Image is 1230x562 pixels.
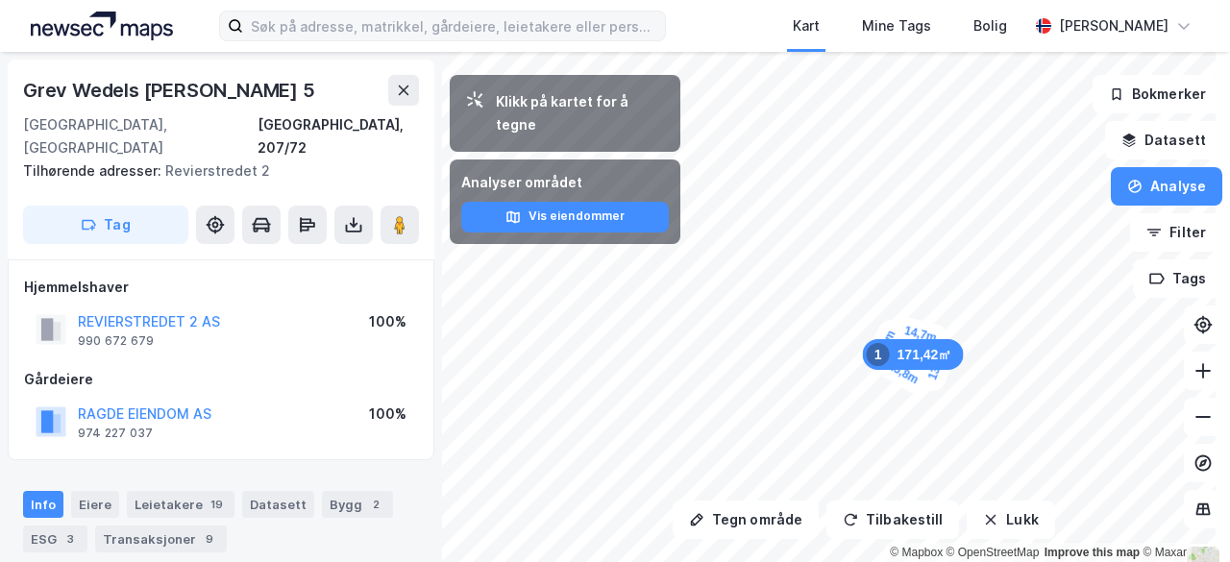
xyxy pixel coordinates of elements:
[366,495,385,514] div: 2
[23,75,319,106] div: Grev Wedels [PERSON_NAME] 5
[890,314,950,354] div: Map marker
[243,12,665,40] input: Søk på adresse, matrikkel, gårdeiere, leietakere eller personer
[71,491,119,518] div: Eiere
[23,491,63,518] div: Info
[23,159,404,183] div: Revierstredet 2
[1105,121,1222,159] button: Datasett
[78,426,153,441] div: 974 227 037
[496,90,665,136] div: Klikk på kartet for å tegne
[461,202,669,232] button: Vis eiendommer
[23,162,165,179] span: Tilhørende adresser:
[207,495,227,514] div: 19
[863,339,964,370] div: Map marker
[258,113,419,159] div: [GEOGRAPHIC_DATA], 207/72
[890,546,943,559] a: Mapbox
[1130,213,1222,252] button: Filter
[78,333,154,349] div: 990 672 679
[793,14,820,37] div: Kart
[369,310,406,333] div: 100%
[947,546,1040,559] a: OpenStreetMap
[31,12,173,40] img: logo.a4113a55bc3d86da70a041830d287a7e.svg
[127,491,234,518] div: Leietakere
[1134,470,1230,562] iframe: Chat Widget
[1133,259,1222,298] button: Tags
[24,276,418,299] div: Hjemmelshaver
[369,403,406,426] div: 100%
[322,491,393,518] div: Bygg
[1059,14,1168,37] div: [PERSON_NAME]
[200,529,219,549] div: 9
[862,14,931,37] div: Mine Tags
[673,501,819,539] button: Tegn område
[23,206,188,244] button: Tag
[24,368,418,391] div: Gårdeiere
[1045,546,1140,559] a: Improve this map
[873,348,934,399] div: Map marker
[61,529,80,549] div: 3
[1093,75,1222,113] button: Bokmerker
[242,491,314,518] div: Datasett
[967,501,1054,539] button: Lukk
[867,343,890,366] div: 1
[826,501,959,539] button: Tilbakestill
[23,113,258,159] div: [GEOGRAPHIC_DATA], [GEOGRAPHIC_DATA]
[973,14,1007,37] div: Bolig
[1111,167,1222,206] button: Analyse
[461,171,669,194] div: Analyser området
[23,525,87,552] div: ESG
[95,525,227,552] div: Transaksjoner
